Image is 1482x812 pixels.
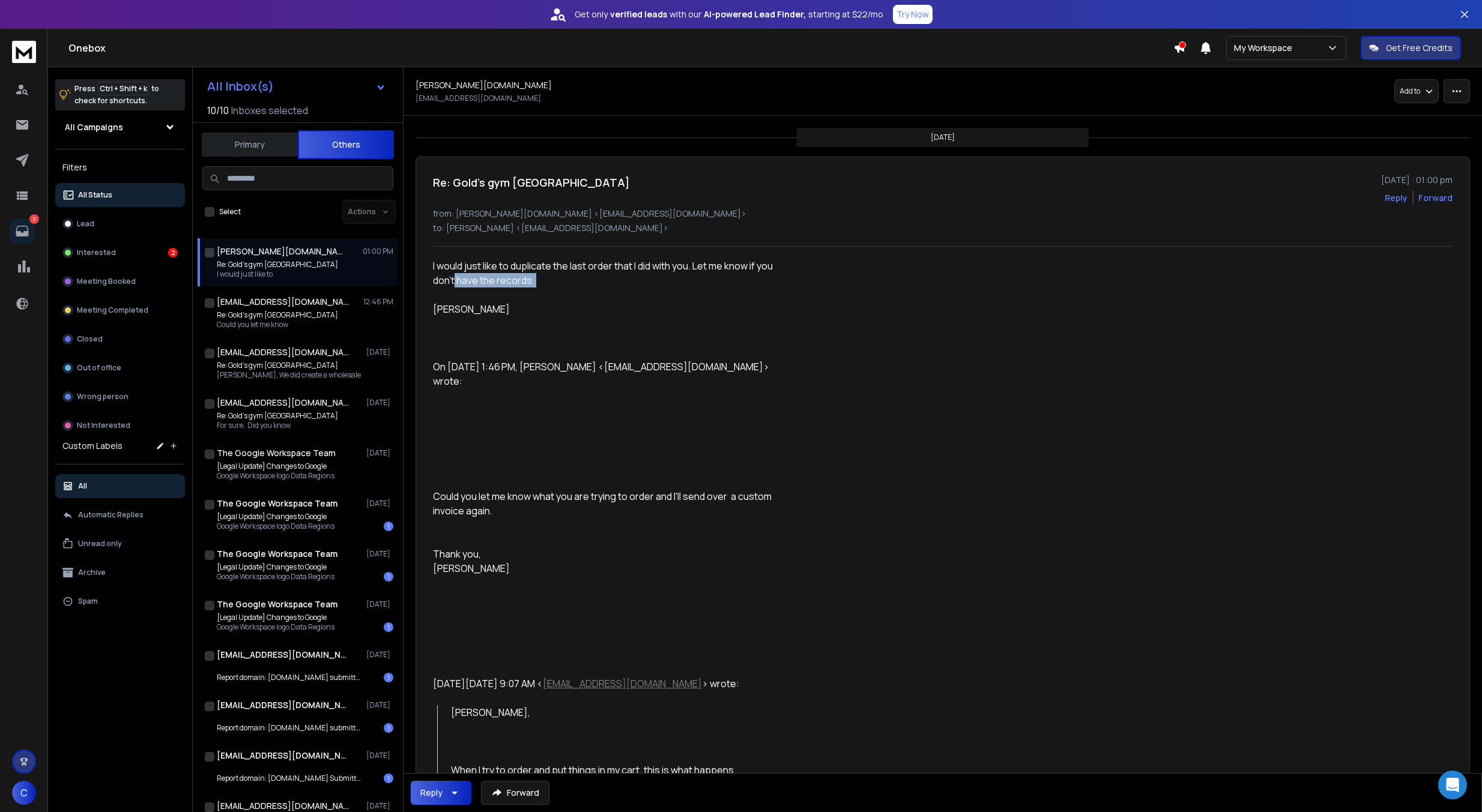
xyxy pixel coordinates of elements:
p: [DATE] [366,499,393,508]
p: My Workspace [1234,42,1297,54]
p: Meeting Completed [77,305,148,315]
p: Spam [78,597,98,606]
p: For sure, Did you know [217,421,338,430]
h3: Filters [55,159,185,176]
h1: [EMAIL_ADDRESS][DOMAIN_NAME] [217,800,349,812]
h1: [EMAIL_ADDRESS][DOMAIN_NAME] [217,649,349,661]
button: All Inbox(s) [198,74,396,98]
div: 1 [384,572,393,582]
div: 1 [384,673,393,682]
button: Wrong person [55,385,185,409]
div: Could you let me know what you are trying to order and I'll send over a custom invoice again. [433,489,784,518]
p: Get only with our starting at $22/mo [575,8,883,20]
button: Archive [55,561,185,585]
p: to: [PERSON_NAME] <[EMAIL_ADDRESS][DOMAIN_NAME]> [433,222,1453,234]
button: C [12,781,36,805]
button: Not Interested [55,414,185,438]
p: Lead [77,219,94,229]
div: When I try to order and put things in my cart, this is what happens [451,763,784,777]
a: 2 [10,219,34,243]
img: logo [12,41,36,63]
div: 1 [384,723,393,733]
p: [DATE] [366,398,393,408]
button: Reply [411,781,471,805]
p: [DATE] [366,600,393,609]
button: Out of office [55,356,185,380]
strong: verified leads [610,8,667,20]
button: All [55,474,185,498]
p: [DATE] [931,133,955,142]
div: 1 [384,522,393,531]
p: Could you let me know [217,320,338,329]
p: [Legal Update] Changes to Google [217,562,334,572]
p: from: [PERSON_NAME][DOMAIN_NAME] <[EMAIL_ADDRESS][DOMAIN_NAME]> [433,208,1453,220]
p: Google Workspace logo Data Regions [217,522,334,531]
p: Re: Gold’s gym [GEOGRAPHIC_DATA] [217,260,338,269]
h1: [EMAIL_ADDRESS][DOMAIN_NAME] [217,296,349,308]
p: Google Workspace logo Data Regions [217,572,334,582]
button: Unread only [55,532,185,556]
div: Forward [1418,192,1453,204]
h1: The Google Workspace Team [217,548,337,560]
p: [DATE] [366,347,393,357]
p: Unread only [78,539,122,549]
button: Interested2 [55,241,185,265]
button: Try Now [893,5,933,24]
h1: [EMAIL_ADDRESS][DOMAIN_NAME] [217,346,349,358]
h1: [EMAIL_ADDRESS][DOMAIN_NAME] [217,699,349,711]
a: [EMAIL_ADDRESS][DOMAIN_NAME] [543,677,702,690]
p: Re: Gold’s gym [GEOGRAPHIC_DATA] [217,361,361,370]
p: Wrong person [77,392,129,401]
p: Report domain: [DOMAIN_NAME] submitter: [DOMAIN_NAME] [217,673,361,682]
p: [DATE] [366,650,393,660]
p: Add to [1400,86,1420,96]
span: Ctrl + Shift + k [98,82,149,95]
p: Get Free Credits [1386,42,1453,54]
button: Automatic Replies [55,503,185,527]
p: Not Interested [77,421,130,430]
button: Lead [55,212,185,236]
p: [PERSON_NAME], We did create a wholesale [217,370,361,380]
h3: Custom Labels [62,440,122,452]
div: Open Intercom Messenger [1438,771,1467,799]
button: Closed [55,327,185,351]
p: [EMAIL_ADDRESS][DOMAIN_NAME] [416,94,541,103]
p: All Status [78,190,112,200]
h1: The Google Workspace Team [217,598,337,610]
h1: The Google Workspace Team [217,498,337,510]
blockquote: On [DATE] 1:46 PM, [PERSON_NAME] <[EMAIL_ADDRESS][DOMAIN_NAME]> wrote: [433,359,784,432]
p: 01:00 PM [363,247,393,256]
p: Closed [77,334,103,344]
p: Press to check for shortcuts. [74,83,159,107]
p: Re: Gold’s gym [GEOGRAPHIC_DATA] [217,411,338,421]
div: 1 [384,774,393,783]
h1: [EMAIL_ADDRESS][DOMAIN_NAME] [217,750,349,762]
button: Spam [55,589,185,613]
strong: AI-powered Lead Finder, [704,8,806,20]
h1: Re: Gold’s gym [GEOGRAPHIC_DATA] [433,174,630,191]
p: Report domain: [DOMAIN_NAME] Submitter: [DOMAIN_NAME] [217,774,361,783]
p: Try Now [897,8,929,20]
button: Others [298,130,394,159]
div: 1 [384,622,393,632]
p: Re: Gold’s gym [GEOGRAPHIC_DATA] [217,310,338,320]
p: Meeting Booked [77,277,136,286]
button: Meeting Booked [55,269,185,293]
p: [DATE] [366,751,393,760]
button: Meeting Completed [55,298,185,322]
p: [DATE] : 01:00 pm [1381,174,1453,186]
p: [Legal Update] Changes to Google [217,613,334,622]
p: [DATE] [366,700,393,710]
p: All [78,481,87,491]
p: Google Workspace logo Data Regions [217,622,334,632]
p: I would just like to [217,269,338,279]
div: [DATE][DATE] 9:07 AM < > wrote: [433,676,784,691]
div: Thank you, [PERSON_NAME] [433,532,784,576]
h1: The Google Workspace Team [217,447,336,459]
h1: [EMAIL_ADDRESS][DOMAIN_NAME] [217,397,349,409]
p: 2 [29,214,39,224]
button: All Status [55,183,185,207]
p: [Legal Update] Changes to Google [217,462,334,471]
p: Out of office [77,363,121,373]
